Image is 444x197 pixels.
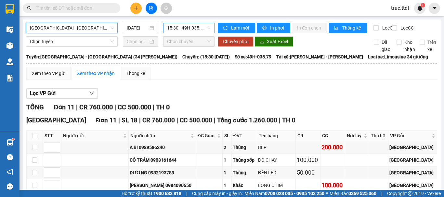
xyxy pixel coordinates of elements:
div: Xem theo VP gửi [32,70,65,77]
span: Chọn chuyến [167,37,211,46]
div: [PERSON_NAME] 0984090650 [130,182,195,189]
span: caret-down [432,5,437,11]
div: 2 [224,144,230,151]
span: Loại xe: Limousine 34 giường [368,53,428,60]
td: Đà Nẵng [388,141,437,154]
div: Thùng [233,144,256,151]
div: [GEOGRAPHIC_DATA] [389,169,436,176]
button: downloadXuất Excel [255,36,293,47]
button: Chuyển phơi [218,36,254,47]
span: Đơn 11 [54,103,74,111]
th: Thu hộ [369,130,388,141]
div: ĐÈN LED [258,169,295,176]
span: down [89,91,94,96]
span: Đơn 11 [96,117,117,124]
span: | [214,117,215,124]
span: truc.ttdl [386,4,414,12]
span: ĐC Giao [198,132,216,139]
span: Nơi lấy [347,132,363,139]
span: Cung cấp máy in - giấy in: [192,190,243,197]
th: SL [223,130,232,141]
span: Miền Nam [244,190,324,197]
div: ĐỒ CHAY [258,156,295,164]
span: ⚪️ [326,192,328,195]
span: [GEOGRAPHIC_DATA] [26,117,86,124]
div: 1 [224,169,230,176]
span: Đã giao [379,39,393,53]
span: | [118,117,120,124]
span: CC 500.000 [118,103,151,111]
button: caret-down [429,3,440,14]
strong: 0708 023 035 - 0935 103 250 [265,191,324,196]
span: Số xe: 49H-035.79 [235,53,271,60]
button: aim [161,3,172,14]
div: [GEOGRAPHIC_DATA] [389,156,436,164]
div: Khác [233,182,256,189]
input: Tìm tên, số ĐT hoặc mã đơn [36,5,112,12]
input: 12/09/2025 [127,24,148,31]
span: Tổng cước 1.260.000 [217,117,277,124]
span: | [279,117,281,124]
span: | [153,103,154,111]
span: Người gửi [63,132,122,139]
span: Hỗ trợ kỹ thuật: [122,190,181,197]
span: search [27,6,32,10]
strong: 1900 633 818 [153,191,181,196]
div: A BI 0989586240 [130,144,195,151]
td: Đà Nẵng [388,166,437,179]
div: 100.000 [297,155,319,165]
div: Thống kê [126,70,145,77]
button: In đơn chọn [292,23,327,33]
div: 200.000 [321,143,344,152]
span: Xuất Excel [267,38,288,45]
div: Thùng [233,169,256,176]
span: file-add [149,6,153,10]
div: 100.000 [321,181,344,190]
span: download [260,39,264,44]
span: CR 760.000 [142,117,175,124]
span: Lọc VP Gửi [30,89,56,97]
span: | [186,190,187,197]
span: Lọc CR [380,24,397,31]
div: LỒNG CHIM [258,182,295,189]
span: Làm mới [231,24,250,31]
span: TH 0 [282,117,295,124]
span: bar-chart [334,26,340,31]
th: Tên hàng [257,130,296,141]
span: Đà Nẵng - Đà Lạt (34 Phòng) [30,23,114,33]
span: Trên xe [425,39,439,53]
span: CR 760.000 [79,103,113,111]
div: 1 [224,156,230,164]
img: warehouse-icon [7,58,13,65]
span: VP Gửi [390,132,430,139]
th: ĐVT [232,130,257,141]
span: TỔNG [26,103,44,111]
span: Người nhận [130,132,189,139]
div: CÔ TRÂM 0903161644 [130,156,195,164]
img: warehouse-icon [7,139,13,146]
button: bar-chartThống kê [329,23,367,33]
b: Tuyến: [GEOGRAPHIC_DATA] - [GEOGRAPHIC_DATA] (34 [PERSON_NAME]) [26,54,177,59]
strong: 0369 525 060 [348,191,376,196]
span: Kho nhận [402,39,418,53]
div: 1 [224,182,230,189]
span: printer [262,26,268,31]
button: printerIn phơi [257,23,290,33]
th: CR [296,130,320,141]
th: CC [320,130,345,141]
div: Thùng xốp [233,156,256,164]
span: copyright [408,191,412,196]
div: DƯƠNG 0932193789 [130,169,195,176]
span: Thống kê [342,24,362,31]
span: Chọn tuyến [30,37,114,46]
span: 15:30 - 49H-035.79 [167,23,211,33]
span: SL 18 [122,117,137,124]
img: warehouse-icon [7,26,13,33]
span: In phơi [270,24,285,31]
span: | [176,117,178,124]
div: [GEOGRAPHIC_DATA] [389,144,436,151]
div: 50.000 [297,168,319,177]
span: Tài xế: [PERSON_NAME] - [PERSON_NAME] [276,53,363,60]
img: warehouse-icon [7,42,13,49]
span: Lọc CC [398,24,415,31]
